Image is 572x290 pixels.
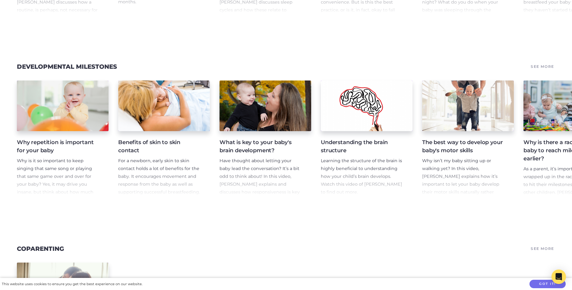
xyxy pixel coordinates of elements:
span: For a newborn, early skin to skin contact holds a lot of benefits for the baby. It encourages mov... [118,158,200,203]
h4: Understanding the brain structure [321,138,403,155]
a: Why repetition is important for your baby Why is it so important to keep singing that same song o... [17,80,109,196]
span: Have thought about letting your baby lead the conversation? It’s a bit odd to think about! In thi... [220,158,300,210]
div: This website uses cookies to ensure you get the best experience on our website. [2,281,142,287]
span: Learning the structure of the brain is highly beneficial to understanding how your child’s brain ... [321,158,402,195]
div: Open Intercom Messenger [551,270,566,284]
span: Why isn’t my baby sitting up or walking yet? In this video, [PERSON_NAME] explains how it’s impor... [422,158,501,210]
a: Coparenting [17,245,64,252]
button: Got it! [529,280,566,288]
a: Understanding the brain structure Learning the structure of the brain is highly beneficial to und... [321,80,412,196]
span: Why is it so important to keep singing that same song or playing that same game over and over for... [17,158,93,226]
a: What is key to your baby's brain development? Have thought about letting your baby lead the conve... [220,80,311,196]
a: See More [530,244,555,253]
h4: What is key to your baby's brain development? [220,138,302,155]
h4: The best way to develop your baby's motor skills [422,138,504,155]
a: See More [530,62,555,71]
a: Developmental Milestones [17,63,117,70]
a: Benefits of skin to skin contact For a newborn, early skin to skin contact holds a lot of benefit... [118,80,210,196]
h4: Benefits of skin to skin contact [118,138,200,155]
h4: Why repetition is important for your baby [17,138,99,155]
a: The best way to develop your baby's motor skills Why isn’t my baby sitting up or walking yet? In ... [422,80,514,196]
